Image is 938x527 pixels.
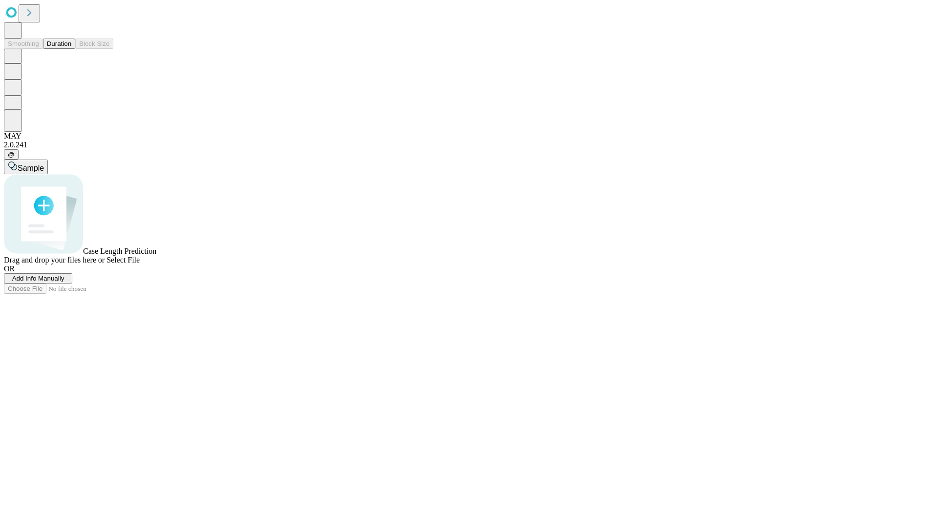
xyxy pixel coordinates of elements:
[18,164,44,172] span: Sample
[43,39,75,49] button: Duration
[4,273,72,284] button: Add Info Manually
[8,151,15,158] span: @
[4,149,19,160] button: @
[4,141,934,149] div: 2.0.241
[75,39,113,49] button: Block Size
[4,132,934,141] div: MAY
[4,39,43,49] button: Smoothing
[4,256,105,264] span: Drag and drop your files here or
[107,256,140,264] span: Select File
[4,264,15,273] span: OR
[83,247,156,255] span: Case Length Prediction
[12,275,64,282] span: Add Info Manually
[4,160,48,174] button: Sample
